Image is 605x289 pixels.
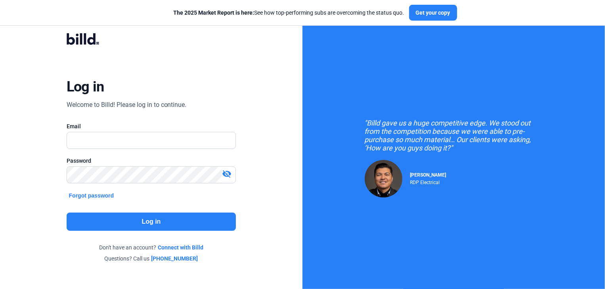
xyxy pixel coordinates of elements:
[151,255,198,262] a: [PHONE_NUMBER]
[409,5,457,21] button: Get your copy
[67,213,236,231] button: Log in
[67,78,104,95] div: Log in
[410,178,446,185] div: RDP Electrical
[365,119,543,152] div: "Billd gave us a huge competitive edge. We stood out from the competition because we were able to...
[67,243,236,251] div: Don't have an account?
[67,157,236,165] div: Password
[67,255,236,262] div: Questions? Call us
[67,191,117,200] button: Forgot password
[174,10,255,16] span: The 2025 Market Report is here:
[410,172,446,178] span: [PERSON_NAME]
[174,9,404,17] div: See how top-performing subs are overcoming the status quo.
[67,100,187,110] div: Welcome to Billd! Please log in to continue.
[222,169,232,179] mat-icon: visibility_off
[365,160,402,198] img: Raul Pacheco
[67,122,236,130] div: Email
[158,243,203,251] a: Connect with Billd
